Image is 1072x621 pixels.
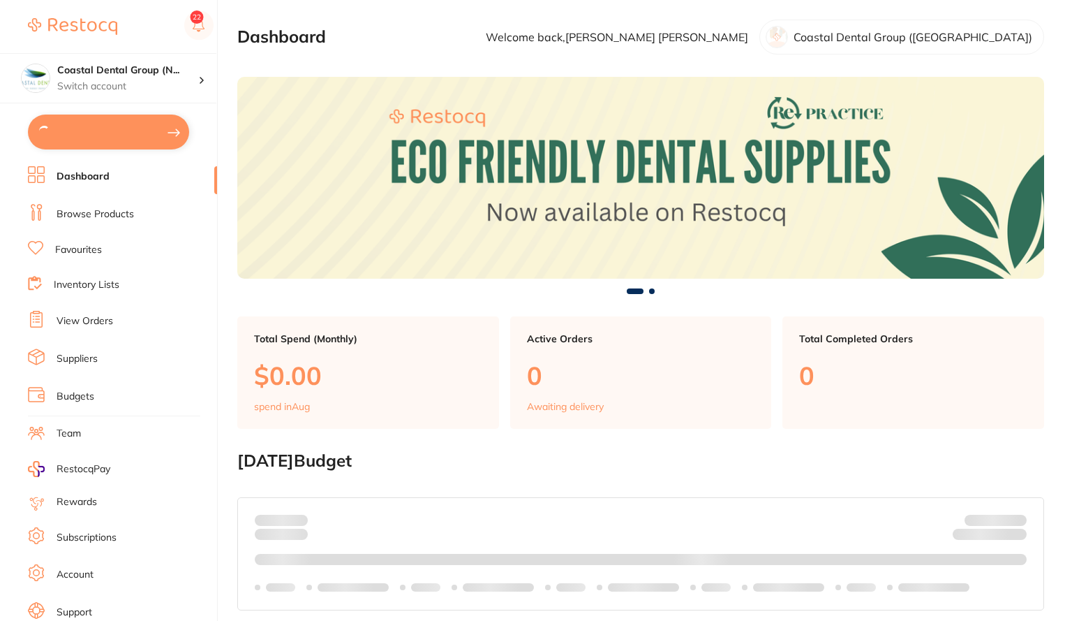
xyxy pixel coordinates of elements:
a: Active Orders0Awaiting delivery [510,316,772,430]
img: Coastal Dental Group (Newcastle) [22,64,50,92]
p: Labels [556,582,586,593]
p: Labels [411,582,440,593]
span: RestocqPay [57,462,110,476]
a: Restocq Logo [28,10,117,43]
p: Labels [266,582,295,593]
p: 0 [527,361,755,390]
a: Account [57,568,94,582]
strong: $NaN [999,514,1027,527]
h2: Dashboard [237,27,326,47]
p: Labels extended [318,582,389,593]
a: Budgets [57,390,94,404]
p: Labels [847,582,876,593]
a: Browse Products [57,207,134,221]
p: $0.00 [254,361,482,390]
a: Team [57,427,81,441]
a: Subscriptions [57,531,117,545]
p: Labels [701,582,731,593]
p: Coastal Dental Group ([GEOGRAPHIC_DATA]) [794,31,1032,43]
img: Dashboard [237,77,1044,279]
a: View Orders [57,314,113,328]
a: Total Spend (Monthly)$0.00spend inAug [237,316,499,430]
p: Switch account [57,80,198,94]
h4: Coastal Dental Group (Newcastle) [57,64,198,78]
p: Welcome back, [PERSON_NAME] [PERSON_NAME] [486,31,748,43]
img: RestocqPay [28,461,45,477]
a: RestocqPay [28,461,110,477]
a: Support [57,606,92,620]
p: Remaining: [953,526,1027,543]
strong: $0.00 [1002,531,1027,543]
p: 0 [799,361,1027,390]
p: Total Spend (Monthly) [254,333,482,344]
strong: $0.00 [283,514,308,527]
a: Rewards [57,495,97,509]
img: Restocq Logo [28,18,117,35]
h2: [DATE] Budget [237,451,1044,471]
p: Budget: [965,515,1027,526]
p: Active Orders [527,333,755,344]
p: Labels extended [898,582,969,593]
p: Spent: [255,515,308,526]
p: Labels extended [753,582,824,593]
p: Total Completed Orders [799,333,1027,344]
a: Dashboard [57,170,110,184]
a: Inventory Lists [54,278,119,292]
a: Suppliers [57,352,98,366]
p: month [255,526,308,543]
p: Labels extended [463,582,534,593]
a: Favourites [55,243,102,257]
p: spend in Aug [254,401,310,412]
p: Awaiting delivery [527,401,604,412]
p: Labels extended [608,582,679,593]
a: Total Completed Orders0 [782,316,1044,430]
